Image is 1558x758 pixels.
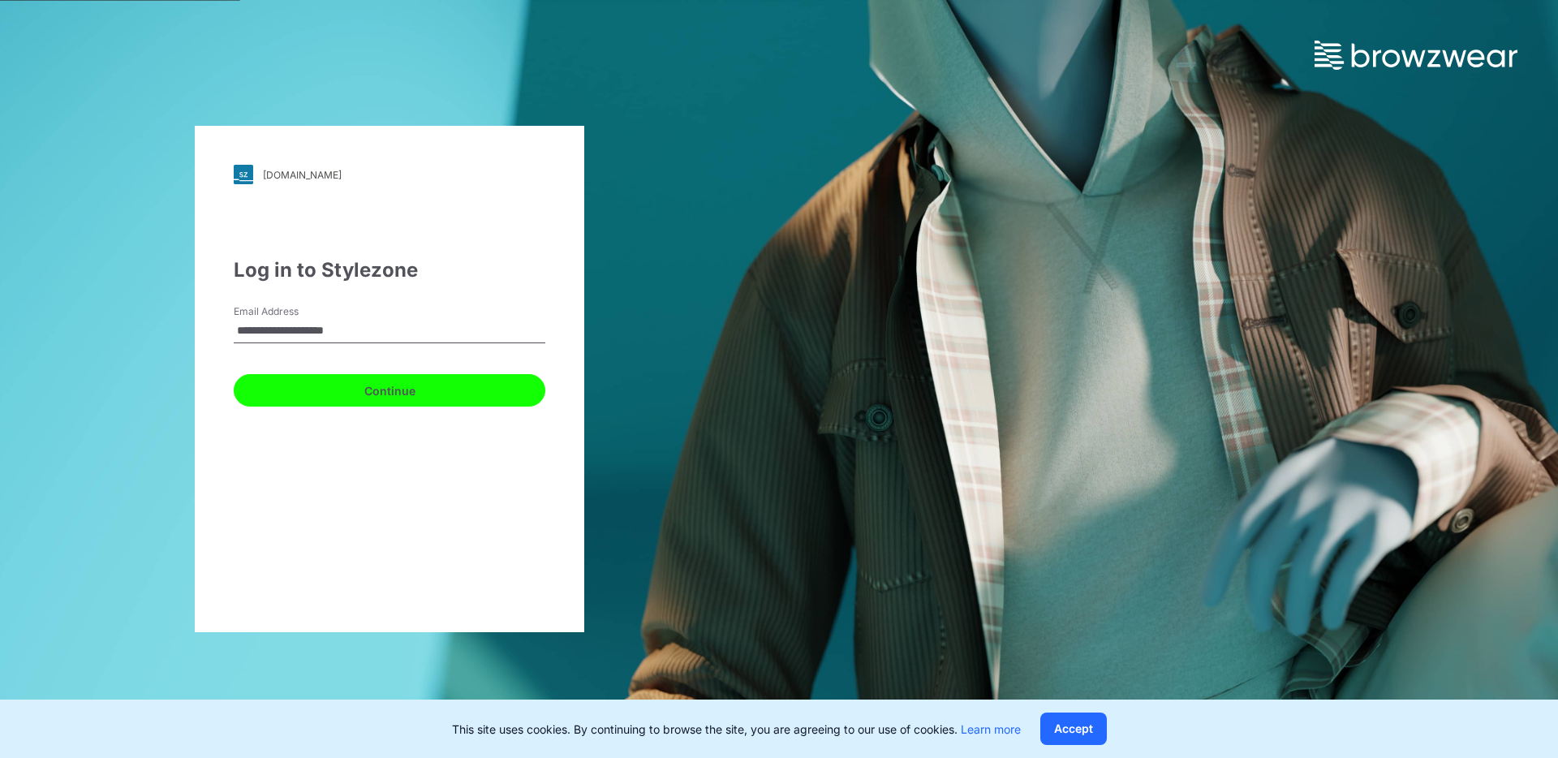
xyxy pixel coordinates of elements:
[234,165,545,184] a: [DOMAIN_NAME]
[452,721,1021,738] p: This site uses cookies. By continuing to browse the site, you are agreeing to our use of cookies.
[234,304,347,319] label: Email Address
[234,165,253,184] img: svg+xml;base64,PHN2ZyB3aWR0aD0iMjgiIGhlaWdodD0iMjgiIHZpZXdCb3g9IjAgMCAyOCAyOCIgZmlsbD0ibm9uZSIgeG...
[961,722,1021,736] a: Learn more
[1315,41,1517,70] img: browzwear-logo.73288ffb.svg
[234,374,545,407] button: Continue
[1040,713,1107,745] button: Accept
[234,256,545,285] div: Log in to Stylezone
[263,169,342,181] div: [DOMAIN_NAME]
